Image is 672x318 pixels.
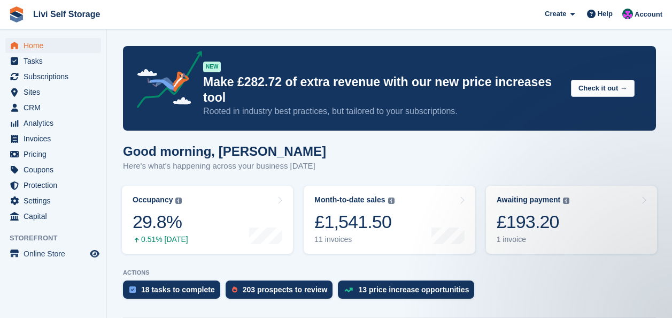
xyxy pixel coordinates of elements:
[314,211,394,233] div: £1,541.50
[128,51,203,112] img: price-adjustments-announcement-icon-8257ccfd72463d97f412b2fc003d46551f7dbcb40ab6d574587a9cd5c0d94...
[24,147,88,162] span: Pricing
[24,69,88,84] span: Subscriptions
[5,69,101,84] a: menu
[10,233,106,244] span: Storefront
[24,116,88,131] span: Analytics
[24,246,88,261] span: Online Store
[123,269,656,276] p: ACTIONS
[497,211,570,233] div: £193.20
[5,100,101,115] a: menu
[24,85,88,100] span: Sites
[24,193,88,208] span: Settings
[226,281,338,304] a: 203 prospects to review
[232,286,237,293] img: prospect-51fa495bee0391a8d652442698ab0144808aea92771e9ea1ae160a38d050c398.svg
[338,281,480,304] a: 13 price increase opportunities
[314,235,394,244] div: 11 invoices
[5,162,101,177] a: menu
[133,211,188,233] div: 29.8%
[388,198,395,204] img: icon-info-grey-7440780725fd019a000dd9b08b2336e03edf1995a4989e88bcd33f0948082b44.svg
[24,100,88,115] span: CRM
[29,5,104,23] a: Livi Self Storage
[88,247,101,260] a: Preview store
[24,178,88,193] span: Protection
[5,193,101,208] a: menu
[5,38,101,53] a: menu
[598,9,613,19] span: Help
[5,131,101,146] a: menu
[5,178,101,193] a: menu
[24,54,88,69] span: Tasks
[203,74,562,105] p: Make £282.72 of extra revenue with our new price increases tool
[123,160,326,172] p: Here's what's happening across your business [DATE]
[243,285,328,294] div: 203 prospects to review
[622,9,633,19] img: Graham Cameron
[24,162,88,177] span: Coupons
[635,9,662,20] span: Account
[344,287,353,292] img: price_increase_opportunities-93ffe204e8149a01c8c9dc8f82e8f89637d9d84a8eef4429ea346261dce0b2c0.svg
[5,85,101,100] a: menu
[24,209,88,224] span: Capital
[5,116,101,131] a: menu
[304,186,475,254] a: Month-to-date sales £1,541.50 11 invoices
[133,195,173,205] div: Occupancy
[141,285,215,294] div: 18 tasks to complete
[545,9,566,19] span: Create
[314,195,385,205] div: Month-to-date sales
[175,198,182,204] img: icon-info-grey-7440780725fd019a000dd9b08b2336e03edf1995a4989e88bcd33f0948082b44.svg
[497,235,570,244] div: 1 invoice
[571,80,635,97] button: Check it out →
[133,235,188,244] div: 0.51% [DATE]
[24,131,88,146] span: Invoices
[358,285,469,294] div: 13 price increase opportunities
[5,147,101,162] a: menu
[5,209,101,224] a: menu
[9,6,25,22] img: stora-icon-8386f47178a22dfd0bd8f6a31ec36ba5ce8667c1dd55bd0f319d3a0aa187defe.svg
[123,144,326,158] h1: Good morning, [PERSON_NAME]
[129,286,136,293] img: task-75834270c22a3079a89374b754ae025e5fb1db73e45f91037f5363f120a921f8.svg
[203,62,221,72] div: NEW
[24,38,88,53] span: Home
[123,281,226,304] a: 18 tasks to complete
[486,186,657,254] a: Awaiting payment £193.20 1 invoice
[563,198,569,204] img: icon-info-grey-7440780725fd019a000dd9b08b2336e03edf1995a4989e88bcd33f0948082b44.svg
[203,105,562,117] p: Rooted in industry best practices, but tailored to your subscriptions.
[122,186,293,254] a: Occupancy 29.8% 0.51% [DATE]
[5,54,101,69] a: menu
[5,246,101,261] a: menu
[497,195,561,205] div: Awaiting payment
